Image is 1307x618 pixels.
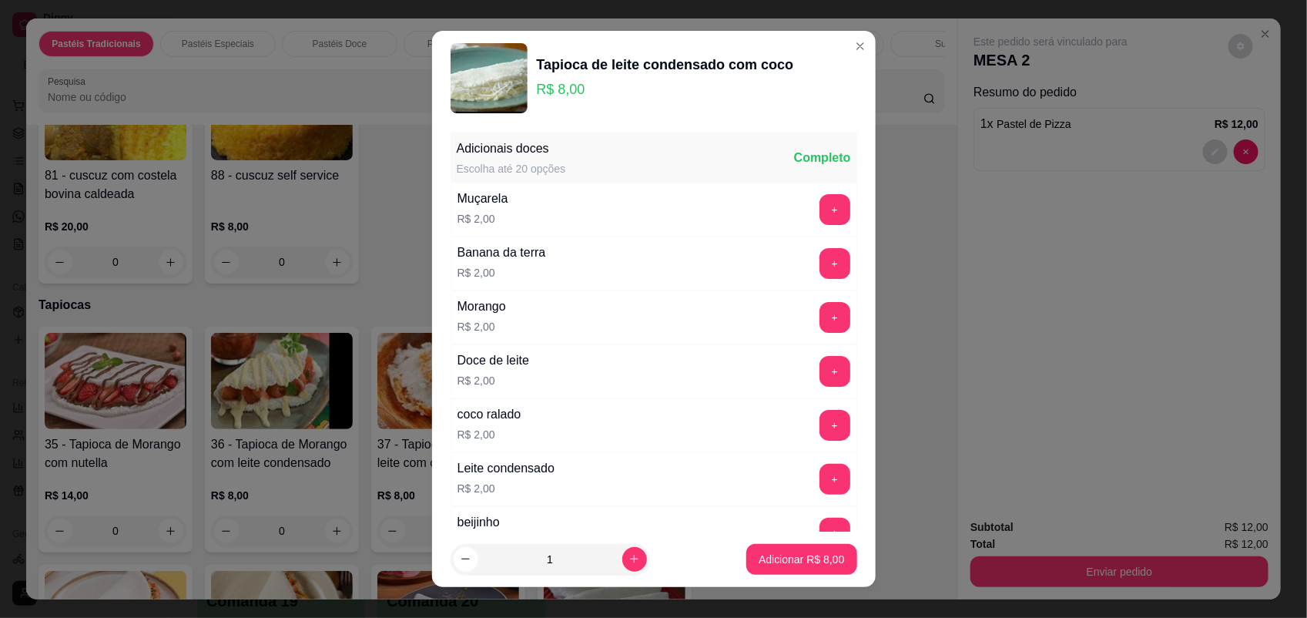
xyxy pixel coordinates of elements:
button: add [819,302,850,333]
div: Completo [794,149,851,167]
p: R$ 2,00 [457,481,555,496]
p: R$ 2,00 [457,373,529,388]
button: increase-product-quantity [622,547,647,572]
img: product-image [451,43,528,113]
button: add [819,356,850,387]
div: Escolha até 20 opções [457,161,566,176]
p: R$ 2,00 [457,265,546,280]
div: Adicionais doces [457,139,566,158]
button: add [819,518,850,549]
div: Tapioca de leite condensado com coco [537,54,794,76]
button: decrease-product-quantity [454,547,478,572]
div: coco ralado [457,405,521,424]
button: add [819,410,850,441]
button: Adicionar R$ 8,00 [746,544,856,575]
p: R$ 8,00 [537,79,794,100]
p: R$ 2,00 [457,211,508,227]
div: Leite condensado [457,459,555,478]
div: Doce de leite [457,351,529,370]
button: add [819,248,850,279]
div: Muçarela [457,190,508,208]
p: Adicionar R$ 8,00 [759,552,844,567]
p: R$ 2,00 [457,319,506,334]
button: add [819,464,850,495]
div: Banana da terra [457,244,546,262]
button: Close [848,34,873,59]
p: R$ 2,00 [457,427,521,442]
div: Morango [457,297,506,316]
button: add [819,194,850,225]
div: beijinho [457,513,500,532]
